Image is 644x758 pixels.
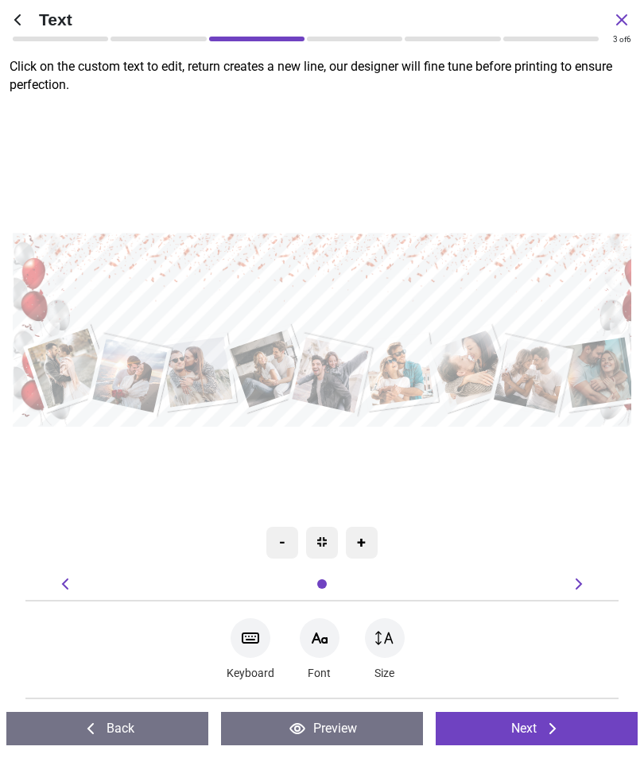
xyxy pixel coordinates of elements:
[365,614,405,685] div: Size
[317,537,327,547] img: recenter
[221,712,423,745] button: Preview
[6,712,208,745] button: Back
[613,34,631,45] div: of 6
[39,8,612,31] span: Text
[300,614,339,685] div: Font
[436,712,638,745] button: Next
[266,527,298,559] div: -
[346,527,378,559] div: +
[613,35,618,44] span: 3
[227,614,274,685] div: Keyboard
[10,58,644,94] p: Click on the custom text to edit, return creates a new line, our designer will fine tune before p...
